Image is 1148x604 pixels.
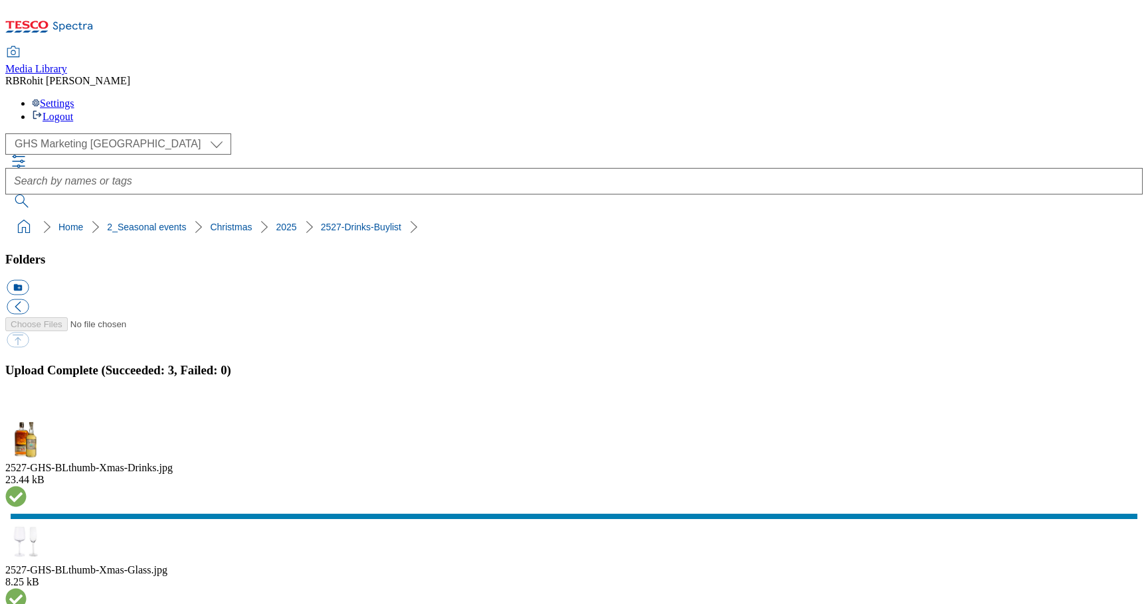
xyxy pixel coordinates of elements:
a: 2_Seasonal events [107,222,186,232]
div: 23.44 kB [5,474,1143,486]
span: RB [5,75,19,86]
a: Home [58,222,83,232]
img: preview [5,419,45,459]
a: 2527-Drinks-Buylist [321,222,401,232]
div: 8.25 kB [5,576,1143,588]
a: Christmas [210,222,252,232]
a: Media Library [5,47,67,75]
img: preview [5,522,45,562]
div: 2527-GHS-BLthumb-Xmas-Drinks.jpg [5,462,1143,474]
a: Logout [32,111,73,122]
div: 2527-GHS-BLthumb-Xmas-Glass.jpg [5,564,1143,576]
input: Search by names or tags [5,168,1143,194]
span: Media Library [5,63,67,74]
a: 2025 [276,222,296,232]
nav: breadcrumb [5,214,1143,240]
h3: Folders [5,252,1143,267]
a: home [13,216,35,238]
a: Settings [32,98,74,109]
span: Rohit [PERSON_NAME] [19,75,130,86]
h3: Upload Complete (Succeeded: 3, Failed: 0) [5,363,1143,378]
